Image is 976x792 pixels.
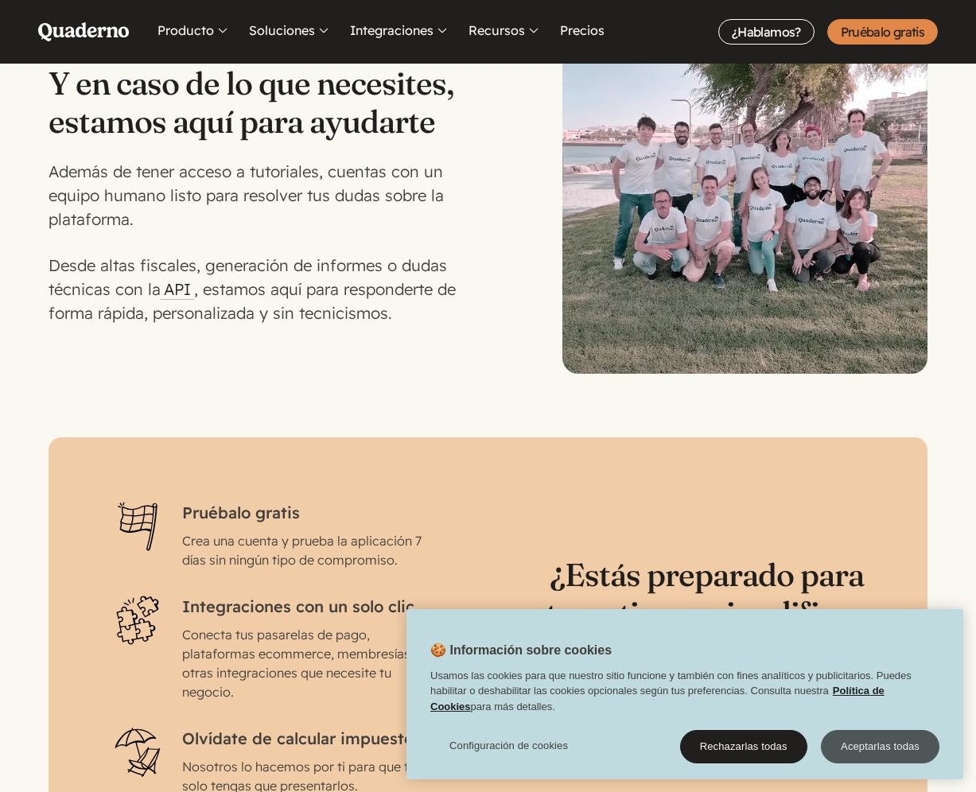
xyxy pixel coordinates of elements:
[406,668,963,723] div: Usamos las cookies para que nuestro sitio funcione y también con fines analíticos y publicitarios...
[821,730,939,763] button: Aceptarlas todas
[164,279,191,299] abbr: Application Programming Interface
[161,279,194,300] a: API
[430,730,587,762] button: Configuración de cookies
[49,64,488,141] h3: Y en caso de lo que necesites, estamos aquí para ayudarte
[182,595,426,619] h3: Integraciones con un solo clic
[827,19,938,45] a: Pruébalo gratis
[182,727,426,751] h3: Olvídate de calcular impuestos
[430,685,885,712] a: Política de Cookies
[718,19,815,45] a: ¿Hablamos?
[49,254,488,325] p: Desde altas fiscales, generación de informes o dudas técnicas con la , estamos aquí para responde...
[406,641,612,668] h2: 🍪 Información sobre cookies
[406,609,963,779] div: Cookie banner
[182,531,426,569] p: Crea una cuenta y prueba la aplicación 7 días sin ningún tipo de compromiso.
[562,10,927,374] img: Quaderno team in 2023
[49,160,488,231] p: Además de tener acceso a tutoriales, cuentas con un equipo humano listo para resolver tus dudas s...
[680,730,807,763] button: Rechazarlas todas
[406,609,963,779] div: 🍪 Información sobre cookies
[182,501,426,525] h3: Pruébalo gratis
[488,556,863,670] h2: ¿Estás preparado para automatizar y simplificar el cálculo de impuestos?
[182,625,426,701] p: Conecta tus pasarelas de pago, plataformas ecommerce, membresías y otras integraciones que necesi...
